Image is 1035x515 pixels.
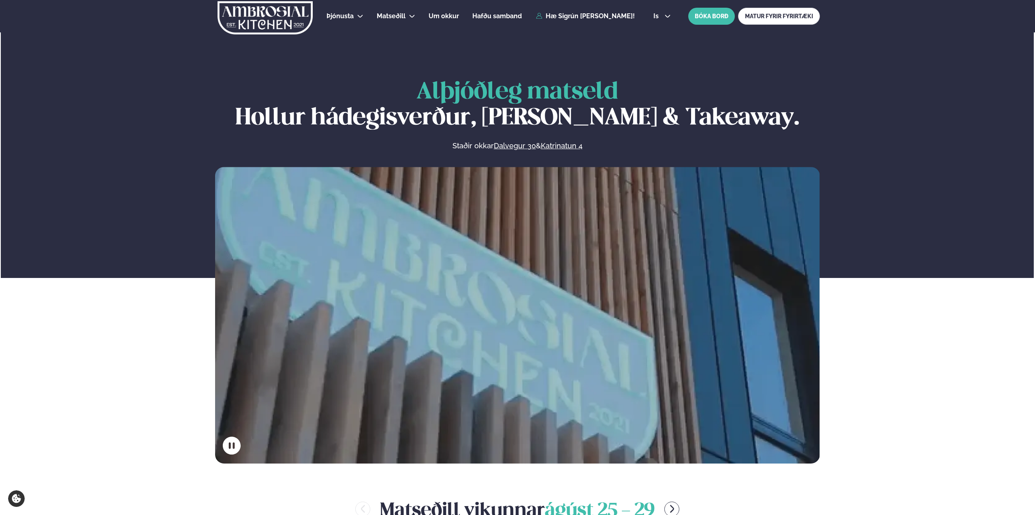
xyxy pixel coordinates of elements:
[416,81,618,103] span: Alþjóðleg matseld
[494,141,536,151] a: Dalvegur 30
[327,11,354,21] a: Þjónusta
[541,141,583,151] a: Katrinatun 4
[377,12,405,20] span: Matseðill
[377,11,405,21] a: Matseðill
[429,11,459,21] a: Um okkur
[215,79,820,131] h1: Hollur hádegisverður, [PERSON_NAME] & Takeaway.
[217,1,314,34] img: logo
[327,12,354,20] span: Þjónusta
[647,13,677,19] button: is
[8,490,25,507] a: Cookie settings
[364,141,670,151] p: Staðir okkar &
[472,11,522,21] a: Hafðu samband
[429,12,459,20] span: Um okkur
[472,12,522,20] span: Hafðu samband
[653,13,661,19] span: is
[688,8,735,25] button: BÓKA BORÐ
[738,8,820,25] a: MATUR FYRIR FYRIRTÆKI
[536,13,635,20] a: Hæ Sigrún [PERSON_NAME]!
